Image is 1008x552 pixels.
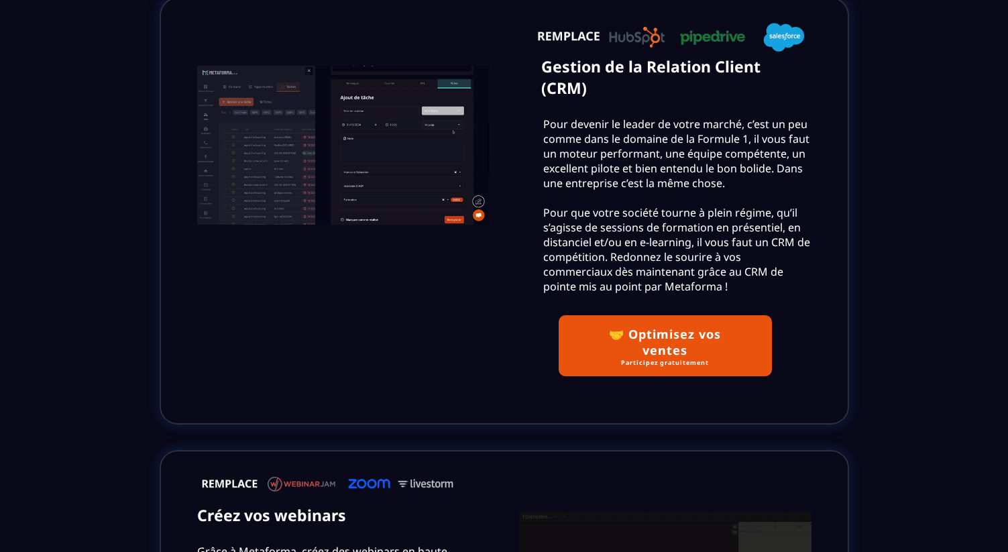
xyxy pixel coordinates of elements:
[197,472,466,501] img: e64ab5483c4e30e64c1f47fef539641b_Capture_d%E2%80%99e%CC%81cran_2025-01-02_a%CC%80_09.29.14.png
[519,113,811,297] text: Pour devenir le leader de votre marché, c’est un peu comme dans le domaine de la Formule 1, il vo...
[534,19,811,52] img: af94edb9f1878912055fd218d28fcd1f_Capture_d%E2%80%99e%CC%81cran_2025-01-02_a%CC%80_09.29.04.png
[541,52,789,102] text: Gestion de la Relation Client (CRM)
[559,315,772,376] button: 🤝 Optimisez vos ventesParticipez gratuitement
[197,66,490,225] img: f1caf74f5079f210fdeeee2137301f77_CRM_Gif.gif
[197,501,445,529] text: Créez vos webinars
